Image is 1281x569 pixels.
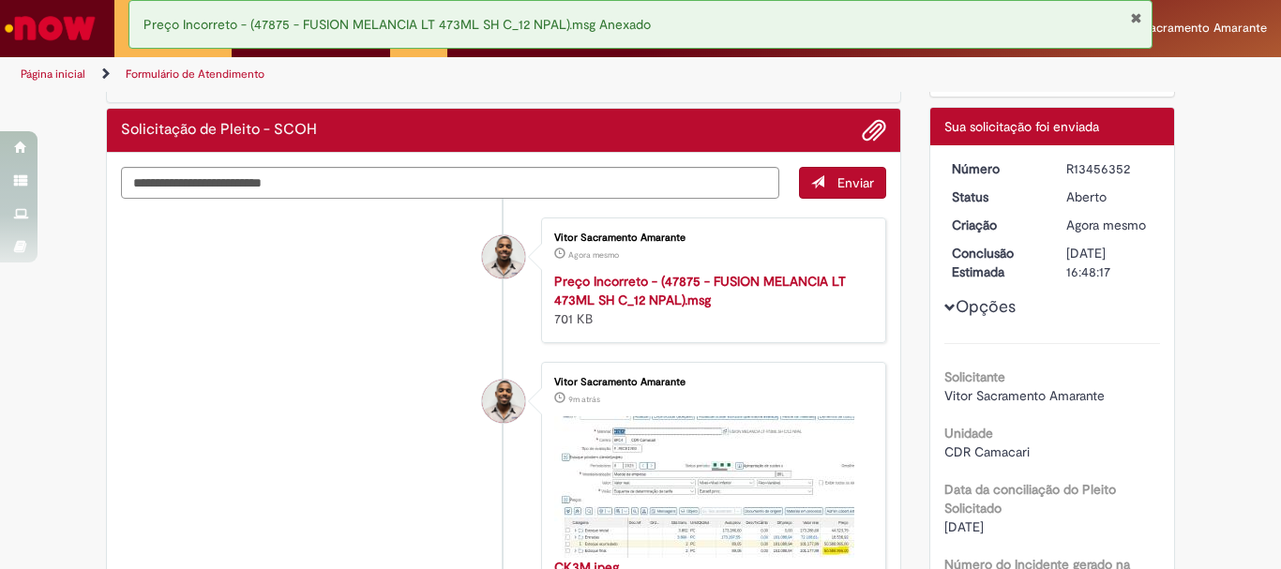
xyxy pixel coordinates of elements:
[568,394,600,405] time: 28/08/2025 09:39:46
[126,67,264,82] a: Formulário de Atendimento
[143,16,651,33] span: Preço Incorreto - (47875 - FUSION MELANCIA LT 473ML SH C_12 NPAL).msg Anexado
[554,272,867,328] div: 701 KB
[1066,217,1146,233] span: Agora mesmo
[938,244,1053,281] dt: Conclusão Estimada
[944,118,1099,135] span: Sua solicitação foi enviada
[482,235,525,278] div: Vitor Sacramento Amarante
[944,443,1030,460] span: CDR Camacari
[944,368,1005,385] b: Solicitante
[938,216,1053,234] dt: Criação
[944,518,984,535] span: [DATE]
[1111,20,1267,36] span: Vitor Sacramento Amarante
[14,57,840,92] ul: Trilhas de página
[938,187,1053,206] dt: Status
[938,159,1053,178] dt: Número
[554,377,867,388] div: Vitor Sacramento Amarante
[944,387,1105,404] span: Vitor Sacramento Amarante
[799,167,886,199] button: Enviar
[554,273,846,308] a: Preço Incorreto - (47875 - FUSION MELANCIA LT 473ML SH C_12 NPAL).msg
[1066,216,1153,234] div: 28/08/2025 09:48:13
[2,9,98,47] img: ServiceNow
[944,425,993,442] b: Unidade
[21,67,85,82] a: Página inicial
[1066,187,1153,206] div: Aberto
[568,249,619,261] time: 28/08/2025 09:47:53
[482,380,525,423] div: Vitor Sacramento Amarante
[1066,159,1153,178] div: R13456352
[121,122,317,139] h2: Solicitação de Pleito - SCOH Histórico de tíquete
[1130,10,1142,25] button: Fechar Notificação
[568,249,619,261] span: Agora mesmo
[568,394,600,405] span: 9m atrás
[121,167,779,199] textarea: Digite sua mensagem aqui...
[862,118,886,142] button: Adicionar anexos
[944,481,1116,517] b: Data da conciliação do Pleito Solicitado
[554,232,867,244] div: Vitor Sacramento Amarante
[837,174,874,191] span: Enviar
